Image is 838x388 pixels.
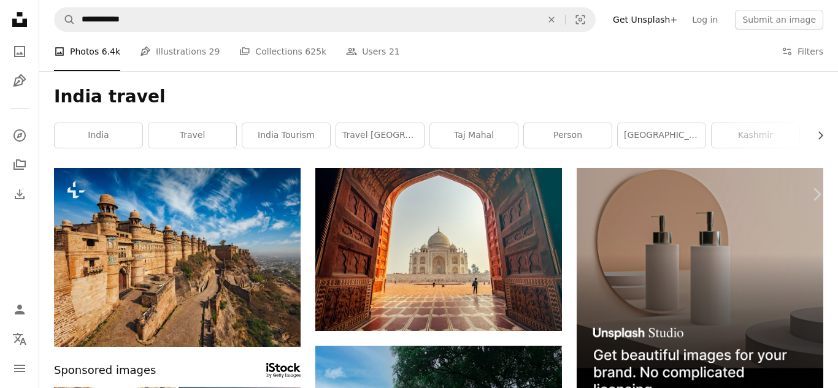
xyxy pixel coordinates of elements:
[315,168,562,331] img: people near TAj Mahal
[735,10,823,29] button: Submit an image
[140,32,220,71] a: Illustrations 29
[209,45,220,58] span: 29
[7,69,32,93] a: Illustrations
[618,123,705,148] a: [GEOGRAPHIC_DATA]
[55,123,142,148] a: india
[605,10,685,29] a: Get Unsplash+
[524,123,612,148] a: person
[7,123,32,148] a: Explore
[54,362,156,379] span: Sponsored images
[7,356,32,381] button: Menu
[315,244,562,255] a: people near TAj Mahal
[346,32,400,71] a: Users 21
[7,327,32,351] button: Language
[7,39,32,64] a: Photos
[685,10,725,29] a: Log in
[54,7,596,32] form: Find visuals sitewide
[55,8,75,31] button: Search Unsplash
[712,123,799,148] a: kashmir
[54,168,301,347] img: India tourist attraction - Mughal architecture - Gwalior fort. Gwalior, Madhya Pradesh, India
[7,297,32,322] a: Log in / Sign up
[242,123,330,148] a: india tourism
[809,123,823,148] button: scroll list to the right
[389,45,400,58] span: 21
[336,123,424,148] a: travel [GEOGRAPHIC_DATA]
[566,8,595,31] button: Visual search
[239,32,326,71] a: Collections 625k
[782,32,823,71] button: Filters
[538,8,565,31] button: Clear
[148,123,236,148] a: travel
[795,135,838,253] a: Next
[54,86,823,108] h1: India travel
[430,123,518,148] a: taj mahal
[54,251,301,262] a: India tourist attraction - Mughal architecture - Gwalior fort. Gwalior, Madhya Pradesh, India
[305,45,326,58] span: 625k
